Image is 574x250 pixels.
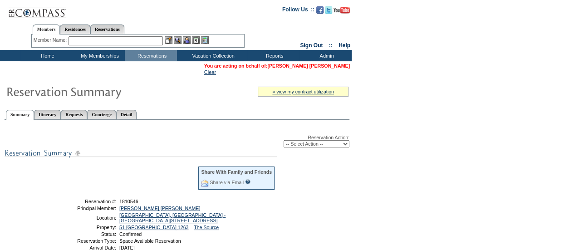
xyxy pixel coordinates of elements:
[51,206,116,211] td: Principal Member:
[183,36,191,44] img: Impersonate
[325,9,332,15] a: Follow us on Twitter
[204,69,216,75] a: Clear
[51,238,116,244] td: Reservation Type:
[316,6,324,14] img: Become our fan on Facebook
[192,36,200,44] img: Reservations
[33,25,60,34] a: Members
[165,36,172,44] img: b_edit.gif
[245,179,250,184] input: What is this?
[119,206,200,211] a: [PERSON_NAME] [PERSON_NAME]
[51,225,116,230] td: Property:
[201,169,272,175] div: Share With Family and Friends
[299,50,352,61] td: Admin
[247,50,299,61] td: Reports
[201,36,209,44] img: b_calculator.gif
[125,50,177,61] td: Reservations
[73,50,125,61] td: My Memberships
[60,25,90,34] a: Residences
[119,238,181,244] span: Space Available Reservation
[119,225,188,230] a: 51 [GEOGRAPHIC_DATA] 1263
[116,110,137,119] a: Detail
[6,82,187,100] img: Reservaton Summary
[267,63,350,69] a: [PERSON_NAME] [PERSON_NAME]
[339,42,350,49] a: Help
[329,42,333,49] span: ::
[34,110,61,119] a: Itinerary
[119,212,226,223] a: [GEOGRAPHIC_DATA], [GEOGRAPHIC_DATA] - [GEOGRAPHIC_DATA][STREET_ADDRESS]
[325,6,332,14] img: Follow us on Twitter
[34,36,69,44] div: Member Name:
[194,225,219,230] a: The Source
[61,110,87,119] a: Requests
[210,180,244,185] a: Share via Email
[87,110,116,119] a: Concierge
[90,25,124,34] a: Reservations
[282,5,314,16] td: Follow Us ::
[51,199,116,204] td: Reservation #:
[174,36,182,44] img: View
[6,110,34,120] a: Summary
[300,42,323,49] a: Sign Out
[5,135,349,147] div: Reservation Action:
[20,50,73,61] td: Home
[334,7,350,14] img: Subscribe to our YouTube Channel
[119,231,142,237] span: Confirmed
[5,147,277,159] img: subTtlResSummary.gif
[316,9,324,15] a: Become our fan on Facebook
[334,9,350,15] a: Subscribe to our YouTube Channel
[119,199,138,204] span: 1810546
[177,50,247,61] td: Vacation Collection
[204,63,350,69] span: You are acting on behalf of:
[51,231,116,237] td: Status:
[272,89,334,94] a: » view my contract utilization
[51,212,116,223] td: Location:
